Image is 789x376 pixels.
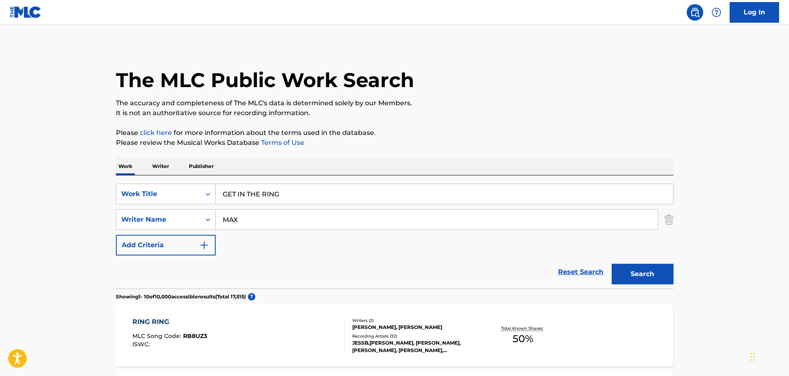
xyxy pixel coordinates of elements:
[132,341,152,348] span: ISWC :
[183,332,207,340] span: RB8UZ3
[259,139,304,147] a: Terms of Use
[116,293,246,300] p: Showing 1 - 10 of 10,000 accessible results (Total 17,515 )
[116,158,135,175] p: Work
[116,235,216,255] button: Add Criteria
[10,6,42,18] img: MLC Logo
[140,129,172,137] a: click here
[132,317,207,327] div: RING RING
[199,240,209,250] img: 9d2ae6d4665cec9f34b9.svg
[730,2,779,23] a: Log In
[116,68,414,92] h1: The MLC Public Work Search
[116,98,674,108] p: The accuracy and completeness of The MLC's data is determined solely by our Members.
[116,128,674,138] p: Please for more information about the terms used in the database.
[116,138,674,148] p: Please review the Musical Works Database
[352,333,477,339] div: Recording Artists ( 32 )
[748,336,789,376] iframe: Chat Widget
[186,158,216,175] p: Publisher
[116,184,674,289] form: Search Form
[121,215,195,225] div: Writer Name
[501,325,545,331] p: Total Known Shares:
[248,293,255,300] span: ?
[708,4,725,21] div: Help
[612,264,674,284] button: Search
[352,339,477,354] div: JESSB,[PERSON_NAME], [PERSON_NAME],[PERSON_NAME], [PERSON_NAME],[PERSON_NAME], [PERSON_NAME], [PE...
[352,324,477,331] div: [PERSON_NAME], [PERSON_NAME]
[554,263,608,281] a: Reset Search
[352,317,477,324] div: Writers ( 2 )
[664,209,674,230] img: Delete Criterion
[750,345,755,369] div: Drag
[116,108,674,118] p: It is not an authoritative source for recording information.
[150,158,172,175] p: Writer
[132,332,183,340] span: MLC Song Code :
[711,7,721,17] img: help
[513,331,533,346] span: 50 %
[690,7,700,17] img: search
[116,305,674,367] a: RING RINGMLC Song Code:RB8UZ3ISWC:Writers (2)[PERSON_NAME], [PERSON_NAME]Recording Artists (32)JE...
[121,189,195,199] div: Work Title
[687,4,703,21] a: Public Search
